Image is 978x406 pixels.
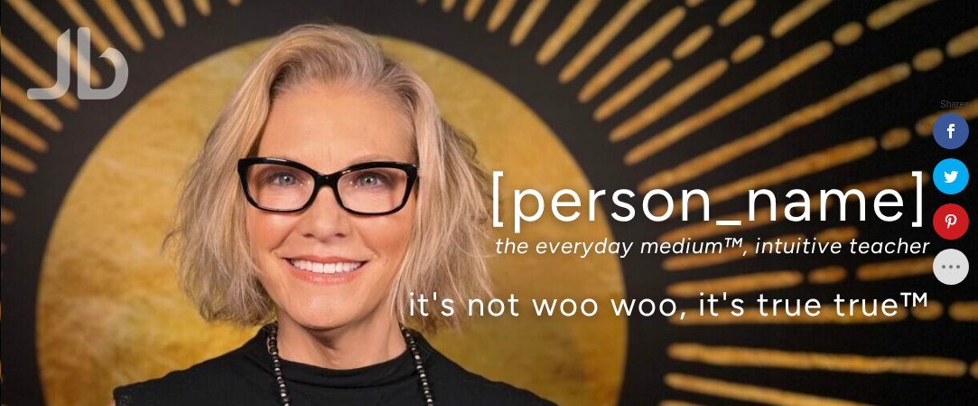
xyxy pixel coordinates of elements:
p: it's not woo woo, it's true true™ [50,284,930,323]
img: Jamie Butler. The Everyday Medium [27,27,129,99]
h1: [PERSON_NAME] [50,165,930,233]
p: the everyday medium™, intuitive teacher [50,232,930,259]
span: Shares [940,100,969,109]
